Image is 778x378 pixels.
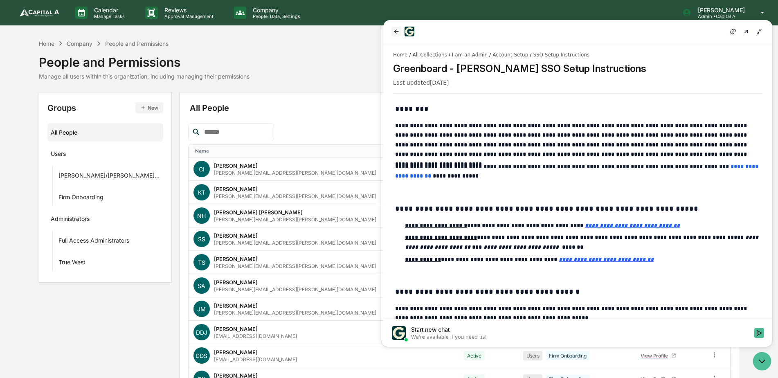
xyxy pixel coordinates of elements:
[58,172,160,182] div: [PERSON_NAME]/[PERSON_NAME] Onboarding
[190,102,729,113] div: All People
[214,256,258,262] div: [PERSON_NAME]
[246,7,304,13] p: Company
[214,333,297,339] div: [EMAIL_ADDRESS][DOMAIN_NAME]
[214,193,376,199] div: [PERSON_NAME][EMAIL_ADDRESS][PERSON_NAME][DOMAIN_NAME]
[196,329,207,336] span: DDJ
[214,302,258,309] div: [PERSON_NAME]
[383,20,772,347] iframe: Customer support window
[246,13,304,19] p: People, Data, Settings
[58,193,103,203] div: Firm Onboarding
[195,148,456,154] div: Toggle SortBy
[214,232,258,239] div: [PERSON_NAME]
[691,7,749,13] p: [PERSON_NAME]
[214,170,376,176] div: [PERSON_NAME][EMAIL_ADDRESS][PERSON_NAME][DOMAIN_NAME]
[158,7,218,13] p: Reviews
[51,150,66,160] div: Users
[464,351,485,360] div: Active
[546,351,589,360] div: Firm Onboarding
[214,356,297,362] div: [EMAIL_ADDRESS][DOMAIN_NAME]
[88,13,129,19] p: Manage Tasks
[20,9,59,17] img: logo
[198,282,205,289] span: SA
[523,351,543,360] div: Users
[197,212,206,219] span: NH
[88,7,129,13] p: Calendar
[198,189,205,196] span: KT
[51,215,90,225] div: Administrators
[199,166,205,173] span: CI
[105,40,169,47] div: People and Permissions
[198,259,205,266] span: TS
[58,259,85,268] div: True West
[39,73,250,80] div: Manage all users within this organization, including managing their permissions
[214,279,258,286] div: [PERSON_NAME]
[47,102,163,113] div: Groups
[214,240,376,246] div: [PERSON_NAME][EMAIL_ADDRESS][PERSON_NAME][DOMAIN_NAME]
[158,13,218,19] p: Approval Management
[214,162,258,169] div: [PERSON_NAME]
[214,310,376,316] div: [PERSON_NAME][EMAIL_ADDRESS][PERSON_NAME][DOMAIN_NAME]
[214,349,258,355] div: [PERSON_NAME]
[67,40,92,47] div: Company
[752,351,774,373] iframe: Open customer support
[214,216,376,223] div: [PERSON_NAME][EMAIL_ADDRESS][PERSON_NAME][DOMAIN_NAME]
[641,353,671,359] div: View Profile
[58,237,129,247] div: Full Access Administrators
[135,102,163,113] button: New
[198,236,205,243] span: SS
[637,349,679,362] a: View Profile
[691,13,749,19] p: Admin • Capital A
[39,48,250,70] div: People and Permissions
[214,326,258,332] div: [PERSON_NAME]
[197,306,206,313] span: JM
[196,352,207,359] span: DDS
[51,126,160,139] div: All People
[214,209,303,216] div: [PERSON_NAME] [PERSON_NAME]
[39,40,54,47] div: Home
[214,286,376,292] div: [PERSON_NAME][EMAIL_ADDRESS][PERSON_NAME][DOMAIN_NAME]
[214,263,376,269] div: [PERSON_NAME][EMAIL_ADDRESS][PERSON_NAME][DOMAIN_NAME]
[214,186,258,192] div: [PERSON_NAME]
